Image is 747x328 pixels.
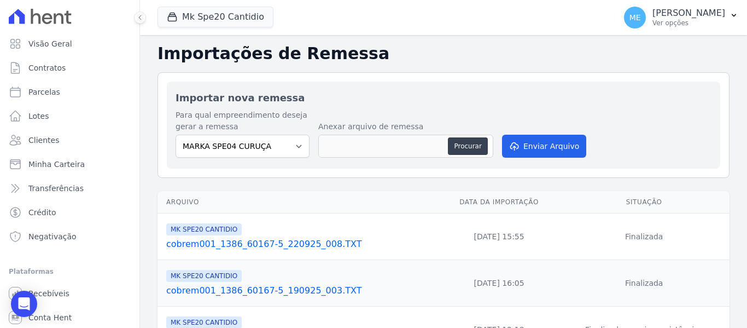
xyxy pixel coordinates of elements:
a: Negativação [4,226,135,248]
span: Contratos [28,62,66,73]
label: Anexar arquivo de remessa [318,121,493,133]
h2: Importar nova remessa [176,90,711,105]
th: Data da Importação [440,191,559,214]
span: Crédito [28,207,56,218]
a: Clientes [4,129,135,151]
a: Contratos [4,57,135,79]
td: Finalizada [558,214,730,260]
th: Arquivo [157,191,440,214]
a: Minha Carteira [4,153,135,175]
label: Para qual empreendimento deseja gerar a remessa [176,110,310,133]
p: Ver opções [652,19,725,27]
a: Crédito [4,202,135,223]
div: Plataformas [9,265,131,278]
th: Situação [558,191,730,214]
h2: Importações de Remessa [157,44,730,64]
td: [DATE] 16:05 [440,260,559,307]
a: cobrem001_1386_60167-5_190925_003.TXT [166,284,435,297]
div: Open Intercom Messenger [11,291,37,317]
span: MK SPE20 CANTIDIO [166,223,242,235]
span: Conta Hent [28,312,72,323]
a: cobrem001_1386_60167-5_220925_008.TXT [166,238,435,251]
span: Transferências [28,183,84,194]
span: Recebíveis [28,288,69,299]
span: Parcelas [28,87,60,97]
button: Mk Spe20 Cantidio [157,7,273,27]
a: Transferências [4,177,135,199]
p: [PERSON_NAME] [652,8,725,19]
td: Finalizada [558,260,730,307]
button: ME [PERSON_NAME] Ver opções [615,2,747,33]
a: Lotes [4,105,135,127]
button: Procurar [448,137,487,155]
td: [DATE] 15:55 [440,214,559,260]
span: Clientes [28,135,59,146]
button: Enviar Arquivo [502,135,586,158]
a: Visão Geral [4,33,135,55]
span: Minha Carteira [28,159,85,170]
a: Parcelas [4,81,135,103]
span: Visão Geral [28,38,72,49]
span: ME [629,14,641,21]
a: Recebíveis [4,283,135,304]
span: MK SPE20 CANTIDIO [166,270,242,282]
span: Lotes [28,111,49,122]
span: Negativação [28,231,77,242]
